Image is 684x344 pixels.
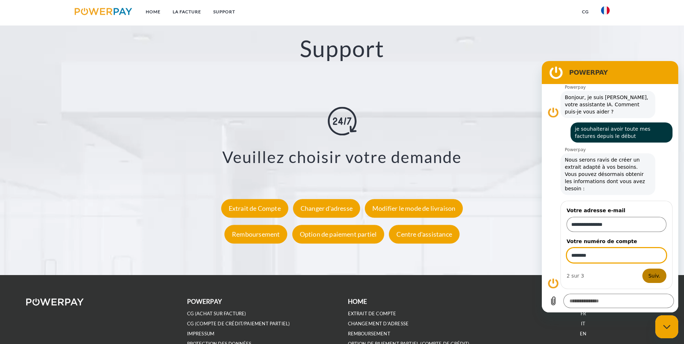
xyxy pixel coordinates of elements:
[542,61,678,312] iframe: Fenêtre de messagerie
[293,199,360,218] div: Changer d'adresse
[290,231,386,238] a: Option de paiement partiel
[207,5,241,18] a: Support
[363,205,465,213] a: Modifier le mode de livraison
[187,298,222,305] b: POWERPAY
[140,5,167,18] a: Home
[580,331,586,337] a: EN
[34,34,650,63] h2: Support
[187,321,290,327] a: CG (Compte de crédit/paiement partiel)
[581,311,586,317] a: FR
[655,315,678,338] iframe: Bouton de lancement de la fenêtre de messagerie, conversation en cours
[75,8,132,15] img: logo-powerpay.svg
[365,199,463,218] div: Modifier le mode de livraison
[328,107,357,135] img: online-shopping.svg
[389,225,459,244] div: Centre d'assistance
[43,147,641,167] h3: Veuillez choisir votre demande
[26,298,84,306] img: logo-powerpay-white.svg
[187,311,246,317] a: CG (achat sur facture)
[292,225,385,244] div: Option de paiement partiel
[219,205,290,213] a: Extrait de Compte
[187,331,215,337] a: IMPRESSUM
[221,199,288,218] div: Extrait de Compte
[291,205,362,213] a: Changer d'adresse
[348,298,367,305] b: Home
[348,331,390,337] a: REMBOURSEMENT
[581,321,585,327] a: IT
[576,5,595,18] a: CG
[387,231,461,238] a: Centre d'assistance
[601,6,610,15] img: fr
[348,321,409,327] a: Changement d'adresse
[348,311,396,317] a: EXTRAIT DE COMPTE
[167,5,207,18] a: LA FACTURE
[223,231,289,238] a: Remboursement
[224,225,287,244] div: Remboursement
